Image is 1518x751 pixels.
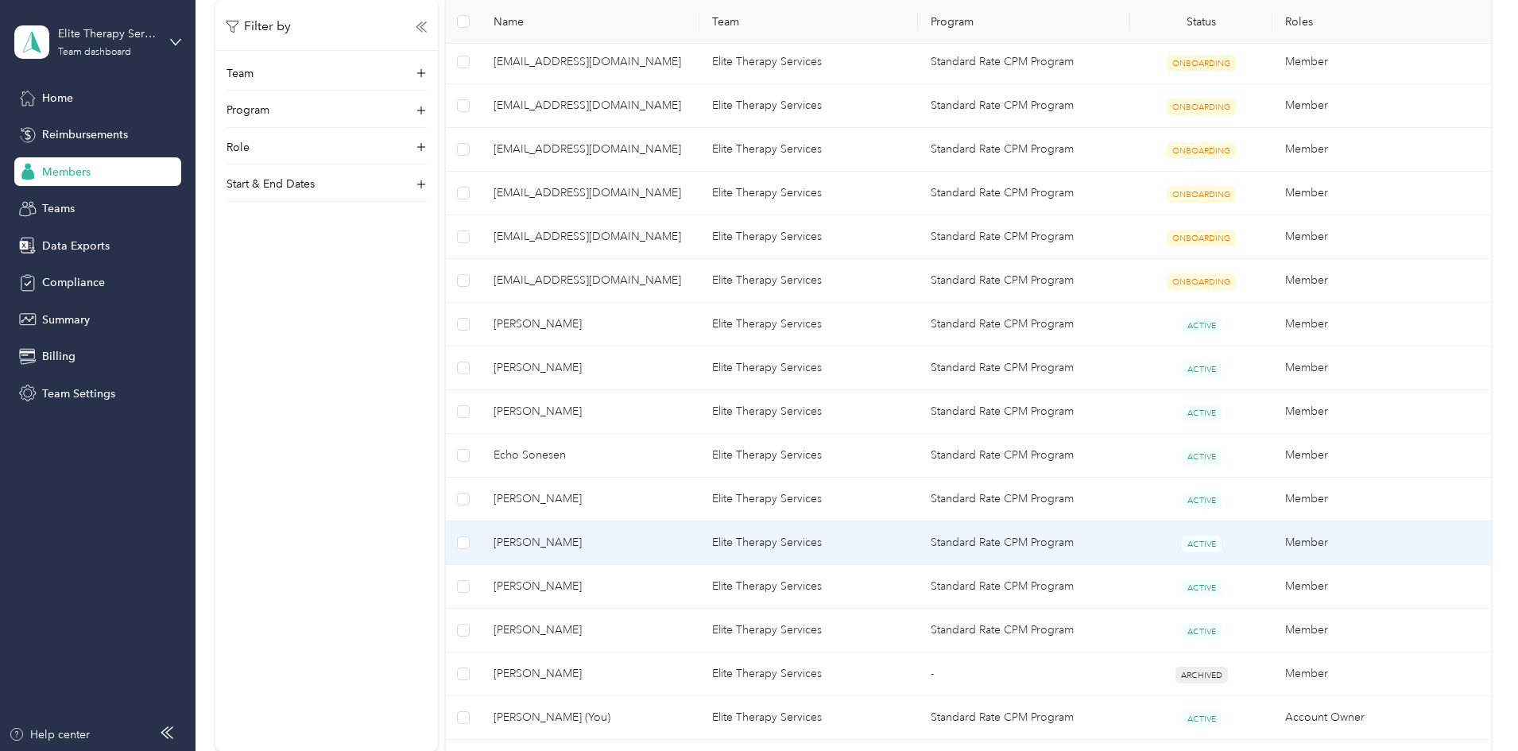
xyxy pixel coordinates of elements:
td: Echo Sonesen [481,434,699,478]
p: Team [227,65,254,82]
td: Standard Rate CPM Program [918,696,1131,740]
p: Filter by [227,17,291,37]
td: Elite Therapy Services [699,41,918,84]
td: Elite Therapy Services [699,478,918,521]
td: Standard Rate CPM Program [918,215,1131,259]
span: ONBOARDING [1167,186,1236,203]
div: Elite Therapy Services [58,25,157,42]
td: Elite Therapy Services [699,652,918,696]
td: ONBOARDING [1130,259,1272,303]
button: Help center [9,726,90,743]
td: Standard Rate CPM Program [918,303,1131,346]
span: [PERSON_NAME] [494,665,687,683]
td: Elite Therapy Services [699,346,918,390]
td: samanthabommer10@gmail.com [481,215,699,259]
td: Member [1272,434,1491,478]
p: Start & End Dates [227,176,315,192]
td: Elite Therapy Services [699,434,918,478]
td: Misty Mason [481,652,699,696]
span: [PERSON_NAME] [494,315,687,333]
td: ONBOARDING [1130,84,1272,128]
span: ONBOARDING [1167,99,1236,115]
td: supzoeska8er@gmail.com [481,259,699,303]
span: [PERSON_NAME] (You) [494,709,687,726]
span: Summary [42,312,90,328]
span: Data Exports [42,238,110,254]
span: [PERSON_NAME] [494,403,687,420]
td: Brooke Stephenson [481,303,699,346]
td: Elite Therapy Services [699,390,918,434]
td: Member [1272,521,1491,565]
td: hhight30@gmail.com [481,41,699,84]
span: ACTIVE [1182,710,1222,727]
p: Program [227,102,269,118]
span: ACTIVE [1182,405,1222,421]
td: Standard Rate CPM Program [918,346,1131,390]
span: Team Settings [42,385,115,402]
td: Standard Rate CPM Program [918,259,1131,303]
span: ARCHIVED [1175,667,1228,683]
td: Member [1272,303,1491,346]
td: Mysty Deveraux [481,521,699,565]
span: [EMAIL_ADDRESS][DOMAIN_NAME] [494,53,687,71]
span: ACTIVE [1182,492,1222,509]
td: Ana Lockwood [481,390,699,434]
span: ACTIVE [1182,317,1222,334]
span: ACTIVE [1182,579,1222,596]
td: Elite Therapy Services [699,84,918,128]
td: Haelle Pearson [481,346,699,390]
td: Judi Moore (You) [481,696,699,740]
td: Member [1272,128,1491,172]
td: Standard Rate CPM Program [918,84,1131,128]
td: Standard Rate CPM Program [918,565,1131,609]
td: Member [1272,565,1491,609]
span: [EMAIL_ADDRESS][DOMAIN_NAME] [494,97,687,114]
td: ONBOARDING [1130,172,1272,215]
span: ONBOARDING [1167,142,1236,159]
span: Billing [42,348,76,365]
td: Standard Rate CPM Program [918,609,1131,652]
td: Member [1272,346,1491,390]
div: Team dashboard [58,48,131,57]
td: Colton Jorgensen [481,609,699,652]
td: Standard Rate CPM Program [918,41,1131,84]
td: Member [1272,41,1491,84]
td: ONBOARDING [1130,41,1272,84]
td: Makayla Steinberg [481,565,699,609]
span: ACTIVE [1182,536,1222,552]
td: Elite Therapy Services [699,303,918,346]
td: Elite Therapy Services [699,215,918,259]
span: [PERSON_NAME] [494,578,687,595]
span: ACTIVE [1182,361,1222,377]
td: Standard Rate CPM Program [918,521,1131,565]
iframe: Everlance-gr Chat Button Frame [1429,662,1518,751]
td: Member [1272,390,1491,434]
span: ACTIVE [1182,448,1222,465]
span: [EMAIL_ADDRESS][DOMAIN_NAME] [494,184,687,202]
span: [PERSON_NAME] [494,534,687,552]
td: Standard Rate CPM Program [918,172,1131,215]
span: [EMAIL_ADDRESS][DOMAIN_NAME] [494,228,687,246]
td: mattnshell33@gmail.com [481,172,699,215]
td: Elite Therapy Services [699,521,918,565]
span: Compliance [42,274,105,291]
span: Reimbursements [42,126,128,143]
span: ONBOARDING [1167,273,1236,290]
td: Standard Rate CPM Program [918,390,1131,434]
td: Elite Therapy Services [699,696,918,740]
td: Member [1272,609,1491,652]
span: ONBOARDING [1167,230,1236,246]
span: ONBOARDING [1167,55,1236,72]
td: - [918,652,1131,696]
td: Member [1272,259,1491,303]
span: Echo Sonesen [494,447,687,464]
td: Elite Therapy Services [699,259,918,303]
td: Standard Rate CPM Program [918,434,1131,478]
td: Elite Therapy Services [699,609,918,652]
td: Micah Lempka [481,478,699,521]
span: [EMAIL_ADDRESS][DOMAIN_NAME] [494,141,687,158]
td: Member [1272,172,1491,215]
span: [PERSON_NAME] [494,359,687,377]
span: Home [42,90,73,106]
